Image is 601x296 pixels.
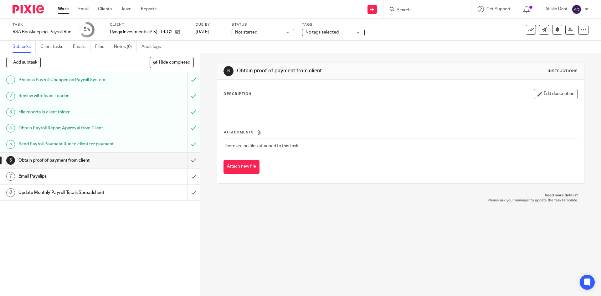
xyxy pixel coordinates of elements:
a: Team [121,6,131,12]
div: 6 [6,156,15,165]
img: Pixie [13,5,44,13]
a: Files [95,41,109,53]
div: Instructions [548,69,578,74]
div: 7 [6,172,15,181]
h1: Obtain proof of payment from client [18,156,127,165]
label: Client [110,22,188,27]
div: 8 [6,188,15,197]
label: Status [232,22,294,27]
button: Attach new file [223,160,259,174]
a: Work [58,6,69,12]
p: Uyoga Investments (Pty) Ltd: G2000 [110,29,172,35]
small: /8 [86,28,90,32]
input: Search [396,8,452,13]
label: Due by [196,22,224,27]
div: 2 [6,92,15,101]
a: Subtasks [13,41,36,53]
h1: Update Monthly Payroll Totals Spreadsheet [18,188,127,197]
img: svg%3E [572,4,582,14]
span: Attachments [224,131,254,134]
p: Afikile Danti [545,6,568,12]
div: 4 [6,124,15,132]
span: Hide completed [159,60,190,65]
h1: Review with Team Leader [18,91,127,101]
span: [DATE] [196,30,209,34]
a: Clients [98,6,112,12]
div: 3 [6,108,15,117]
h1: Email Payslips [18,172,127,181]
a: Email [78,6,89,12]
button: Hide completed [150,57,194,68]
a: Client tasks [40,41,68,53]
div: 5 [6,140,15,149]
p: Description [223,91,251,96]
span: Not started [235,30,257,34]
a: Reports [141,6,157,12]
div: 6 [223,66,234,76]
button: + Add subtask [6,57,41,68]
span: There are no files attached to this task. [224,144,299,148]
div: RSA Bookkeeping: Payroll Run [13,29,71,35]
a: Emails [73,41,90,53]
p: Please ask your manager to update the task template. [223,198,578,203]
h1: Obtain proof of payment from client [237,68,414,74]
div: 1 [6,75,15,84]
h1: Obtain Payroll Report Approval from Client [18,123,127,133]
a: Audit logs [141,41,166,53]
label: Tags [302,22,365,27]
button: Edit description [534,89,578,99]
span: Get Support [486,7,511,11]
div: 5 [84,26,90,33]
p: Need more details? [223,193,578,198]
a: Notes (0) [114,41,137,53]
label: Task [13,22,71,27]
h1: File reports in client folder [18,107,127,117]
h1: Send Payroll Payment Run to client for payment [18,139,127,149]
span: No tags selected [306,30,339,34]
h1: Process Payroll Changes on Payroll System [18,75,127,85]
